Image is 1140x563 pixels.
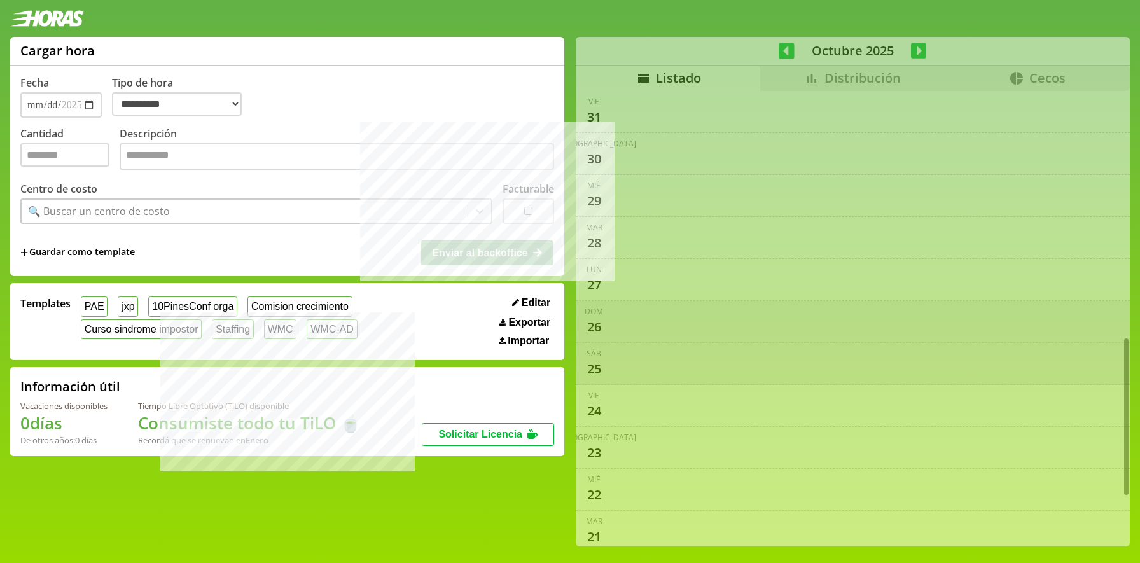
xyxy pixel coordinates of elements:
span: Importar [508,335,549,347]
button: Staffing [212,319,254,339]
label: Fecha [20,76,49,90]
button: PAE [81,296,108,316]
button: 10PinesConf orga [148,296,237,316]
span: +Guardar como template [20,246,135,260]
div: 🔍 Buscar un centro de costo [28,204,170,218]
span: Solicitar Licencia [438,429,522,440]
button: Comision crecimiento [247,296,352,316]
div: Vacaciones disponibles [20,400,108,412]
input: Cantidad [20,143,109,167]
h1: Cargar hora [20,42,95,59]
label: Facturable [503,182,554,196]
button: WMC [264,319,297,339]
div: Tiempo Libre Optativo (TiLO) disponible [138,400,361,412]
button: WMC-AD [307,319,357,339]
button: Solicitar Licencia [422,423,554,446]
span: + [20,246,28,260]
h1: 0 días [20,412,108,434]
textarea: Descripción [120,143,554,170]
span: Editar [522,297,550,309]
div: Recordá que se renuevan en [138,434,361,446]
h1: Consumiste todo tu TiLO 🍵 [138,412,361,434]
label: Tipo de hora [112,76,252,118]
button: Editar [508,296,554,309]
h2: Información útil [20,378,120,395]
span: Exportar [508,317,550,328]
button: jxp [118,296,138,316]
img: logotipo [10,10,84,27]
button: Curso sindrome impostor [81,319,202,339]
span: Templates [20,296,71,310]
select: Tipo de hora [112,92,242,116]
div: De otros años: 0 días [20,434,108,446]
button: Exportar [496,316,554,329]
label: Descripción [120,127,554,173]
b: Enero [246,434,268,446]
label: Centro de costo [20,182,97,196]
label: Cantidad [20,127,120,173]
